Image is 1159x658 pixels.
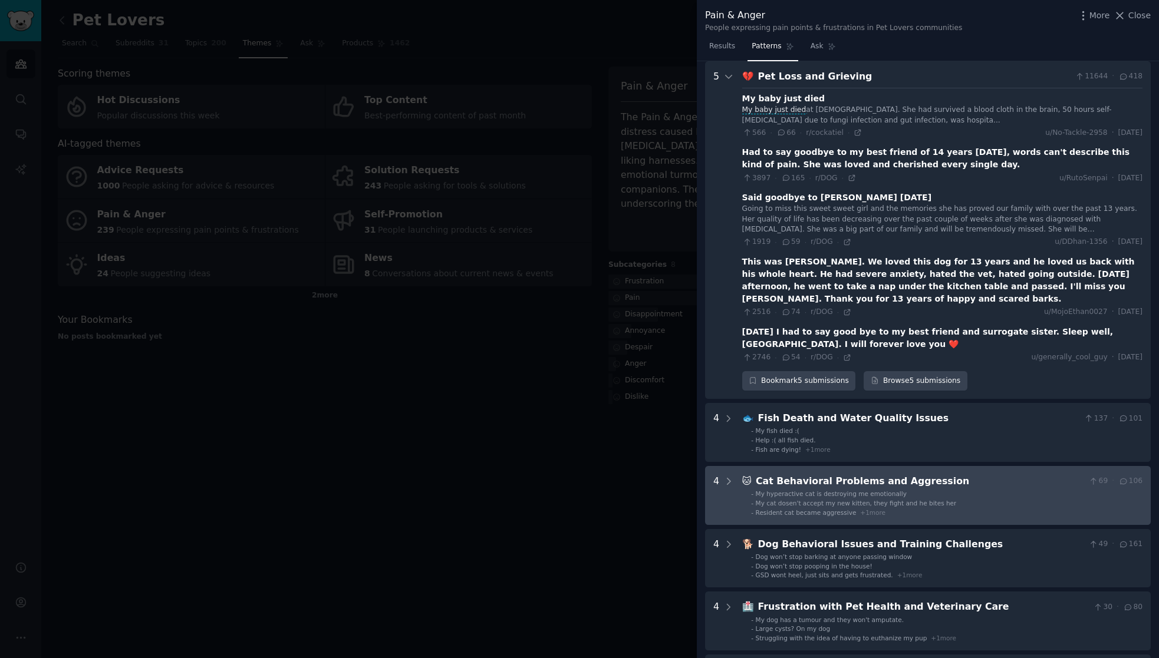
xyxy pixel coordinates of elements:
span: My hyperactive cat is destroying me emotionally [756,490,907,497]
span: More [1089,9,1110,22]
a: Browse5 submissions [864,371,967,391]
div: - [751,445,753,454]
span: · [837,353,839,362]
span: · [1112,476,1114,487]
span: · [837,238,839,246]
span: · [805,353,806,362]
span: [DATE] [1118,128,1142,138]
span: · [775,308,776,316]
button: More [1077,9,1110,22]
span: 106 [1118,476,1142,487]
span: · [1117,602,1119,613]
span: r/DOG [811,353,833,361]
span: u/DDhan-1356 [1055,237,1107,247]
div: 4 [713,537,719,580]
span: 1919 [742,237,771,247]
span: GSD wont heel, just sits and gets frustrated. [756,571,893,578]
div: Said goodbye to [PERSON_NAME] [DATE] [742,191,932,204]
span: 101 [1118,414,1142,424]
span: Fish are dying! [756,446,801,453]
span: · [775,238,776,246]
div: Cat Behavioral Problems and Aggression [756,474,1084,489]
span: 59 [781,237,801,247]
div: 4 [713,474,719,517]
span: 566 [742,128,766,138]
div: - [751,624,753,633]
span: + 1 more [897,571,923,578]
span: 161 [1118,539,1142,550]
div: This was [PERSON_NAME]. We loved this dog for 13 years and he loved us back with his whole heart.... [742,256,1142,305]
a: Results [705,37,739,61]
span: u/generally_cool_guy [1031,352,1107,363]
span: 🐱 [742,475,752,487]
span: r/cockatiel [806,128,844,137]
span: My fish died :( [756,427,799,434]
span: [DATE] [1118,173,1142,184]
span: 74 [781,307,801,318]
span: Dog won’t stop pooping in the house! [756,563,872,570]
div: Dog Behavioral Issues and Training Challenges [758,537,1085,552]
span: My baby just died [741,105,807,114]
span: · [1112,128,1114,138]
div: - [751,553,753,561]
div: [DATE] I had to say good bye to my best friend and surrogate sister. Sleep well, [GEOGRAPHIC_DATA... [742,326,1142,351]
span: · [1112,237,1114,247]
span: u/RutoSenpai [1059,173,1108,184]
div: - [751,508,753,517]
span: 49 [1088,539,1108,550]
span: r/DOG [815,174,838,182]
span: · [800,128,802,137]
div: Fish Death and Water Quality Issues [758,411,1080,426]
div: - [751,634,753,642]
span: Close [1128,9,1151,22]
span: + 1 more [860,509,885,516]
span: · [809,174,811,182]
span: 66 [776,128,796,138]
span: 165 [781,173,805,184]
div: People expressing pain points & frustrations in Pet Lovers communities [705,23,962,34]
span: 🐕 [742,538,754,550]
div: Pet Loss and Grieving [758,70,1071,84]
span: · [848,128,850,137]
span: [DATE] [1118,237,1142,247]
div: - [751,490,753,498]
div: - [751,426,753,435]
div: 4 [713,411,719,454]
span: 54 [781,352,801,363]
div: My baby just died [742,92,825,105]
span: 69 [1088,476,1108,487]
span: 11644 [1075,71,1108,82]
span: Dog won’t stop barking at anyone passing window [756,553,913,560]
span: [DATE] [1118,352,1142,363]
div: - [751,562,753,570]
span: Results [709,41,735,52]
div: - [751,616,753,624]
span: · [1112,173,1114,184]
span: 3897 [742,173,771,184]
span: r/DOG [811,237,833,246]
span: Patterns [752,41,781,52]
span: u/MojoEthan0027 [1044,307,1108,318]
span: Resident cat became aggressive [756,509,857,516]
span: · [842,174,844,182]
span: 80 [1123,602,1142,613]
span: Struggling with the idea of having to euthanize my pup [756,634,927,642]
div: - [751,436,753,444]
div: 5 [713,70,719,391]
a: Patterns [748,37,798,61]
span: · [837,308,839,316]
span: · [805,238,806,246]
span: 🐟 [742,412,754,424]
div: Going to miss this sweet sweet girl and the memories she has proved our family with over the past... [742,204,1142,235]
span: 418 [1118,71,1142,82]
span: · [775,174,776,182]
span: · [1112,307,1114,318]
div: Frustration with Pet Health and Veterinary Care [758,600,1089,614]
span: 137 [1084,414,1108,424]
button: Close [1114,9,1151,22]
div: 4 [713,600,719,642]
span: · [1112,414,1114,424]
span: + 1 more [931,634,956,642]
span: · [1112,71,1114,82]
div: Bookmark 5 submissions [742,371,856,391]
